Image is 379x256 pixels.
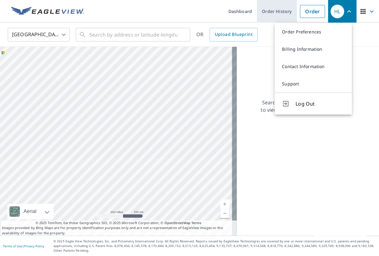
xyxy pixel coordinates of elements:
[275,93,352,115] button: Log Out
[3,244,22,248] a: Terms of Use
[164,220,190,225] a: OpenStreetMap
[275,41,352,58] a: Billing Information
[300,5,325,18] a: Order
[275,58,352,75] a: Contact Information
[260,99,343,114] p: Searching for a property address to view a list of available products.
[220,199,229,209] a: Current Level 5, Zoom In
[191,220,202,225] a: Terms
[89,26,177,43] input: Search by address or latitude-longitude
[36,220,202,226] span: © 2025 TomTom, Earthstar Geographics SIO, © 2025 Microsoft Corporation, ©
[296,100,344,107] span: Log Out
[215,31,252,38] span: Upload Blueprint
[3,244,44,248] p: |
[24,244,44,248] a: Privacy Policy
[275,23,352,41] a: Order Preferences
[22,204,38,219] div: Aerial
[7,204,53,219] div: Aerial
[8,26,70,43] div: [GEOGRAPHIC_DATA]
[11,7,84,16] img: EV Logo
[220,209,229,218] a: Current Level 5, Zoom Out
[330,5,344,18] div: HL
[53,239,376,253] p: © 2025 Eagle View Technologies, Inc. and Pictometry International Corp. All Rights Reserved. Repo...
[196,28,258,41] div: OR
[210,28,257,41] a: Upload Blueprint
[275,75,352,93] a: Support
